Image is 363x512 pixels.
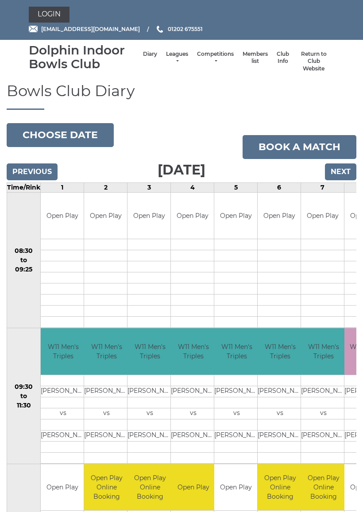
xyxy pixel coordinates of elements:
td: [PERSON_NAME] [84,430,129,441]
td: Open Play [214,464,257,511]
a: Return to Club Website [298,50,330,73]
img: Phone us [157,26,163,33]
td: [PERSON_NAME] [171,386,216,397]
td: [PERSON_NAME] [258,430,302,441]
td: vs [301,408,346,419]
a: Members list [243,50,268,65]
td: [PERSON_NAME] [84,386,129,397]
td: 7 [301,182,344,192]
td: [PERSON_NAME] [301,386,346,397]
button: Choose date [7,123,114,147]
a: Phone us 01202 675551 [155,25,203,33]
td: Open Play [258,193,301,239]
td: Open Play [41,193,84,239]
td: [PERSON_NAME] [214,386,259,397]
h1: Bowls Club Diary [7,83,356,109]
td: Open Play Online Booking [301,464,346,511]
td: vs [214,408,259,419]
td: Open Play Online Booking [127,464,172,511]
td: vs [41,408,85,419]
td: [PERSON_NAME] [41,430,85,441]
td: [PERSON_NAME] [127,386,172,397]
input: Next [325,163,356,180]
a: Club Info [277,50,289,65]
td: Open Play [301,193,344,239]
td: 2 [84,182,127,192]
td: W11 Men's Triples [258,328,302,375]
td: [PERSON_NAME] [127,430,172,441]
td: [PERSON_NAME] [301,430,346,441]
span: [EMAIL_ADDRESS][DOMAIN_NAME] [41,26,140,32]
td: [PERSON_NAME] [41,386,85,397]
td: W11 Men's Triples [84,328,129,375]
td: [PERSON_NAME] [258,386,302,397]
input: Previous [7,163,58,180]
a: Leagues [166,50,188,65]
a: Book a match [243,135,356,159]
td: 08:30 to 09:25 [7,192,41,328]
td: vs [127,408,172,419]
td: Time/Rink [7,182,41,192]
td: 09:30 to 11:30 [7,328,41,464]
td: 6 [258,182,301,192]
td: vs [84,408,129,419]
td: W11 Men's Triples [171,328,216,375]
td: 1 [41,182,84,192]
a: Email [EMAIL_ADDRESS][DOMAIN_NAME] [29,25,140,33]
td: Open Play [84,193,127,239]
td: Open Play [214,193,257,239]
td: Open Play [171,193,214,239]
td: vs [171,408,216,419]
td: Open Play Online Booking [84,464,129,511]
td: Open Play Online Booking [258,464,302,511]
td: vs [258,408,302,419]
td: 4 [171,182,214,192]
td: Open Play [171,464,216,511]
td: 5 [214,182,258,192]
a: Competitions [197,50,234,65]
a: Diary [143,50,157,58]
td: Open Play [41,464,84,511]
td: W11 Men's Triples [214,328,259,375]
a: Login [29,7,70,23]
img: Email [29,26,38,32]
td: [PERSON_NAME] [214,430,259,441]
td: Open Play [127,193,170,239]
div: Dolphin Indoor Bowls Club [29,43,139,71]
span: 01202 675551 [168,26,203,32]
td: [PERSON_NAME] [171,430,216,441]
td: W11 Men's Triples [41,328,85,375]
td: W11 Men's Triples [301,328,346,375]
td: 3 [127,182,171,192]
td: W11 Men's Triples [127,328,172,375]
